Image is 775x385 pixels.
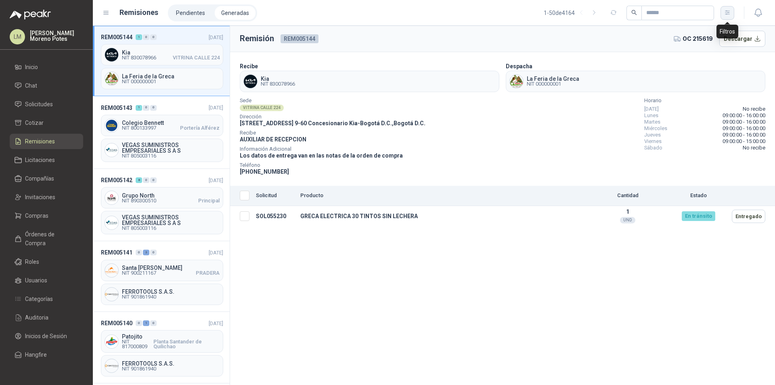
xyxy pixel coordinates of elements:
span: Compras [25,211,48,220]
th: Cantidad [587,186,668,206]
span: REM005144 [101,33,132,42]
span: NIT 900211167 [122,271,156,276]
a: Compras [10,208,83,223]
img: Company Logo [105,216,118,229]
span: NIT 890300510 [122,198,156,203]
span: OC 215619 [683,34,713,43]
a: Licitaciones [10,152,83,168]
p: [PERSON_NAME] Moreno Potes [30,30,83,42]
span: Solicitudes [25,100,53,109]
th: Producto [297,186,587,206]
button: Entregado [732,210,765,223]
a: Roles [10,254,83,269]
div: 1 [143,320,149,326]
span: No recibe [743,145,765,151]
img: Company Logo [244,75,257,88]
span: FERROTOOLS S.A.S. [122,289,220,295]
b: Recibe [240,63,258,69]
td: GRECA ELECTRICA 30 TINTOS SIN LECHERA [297,206,587,227]
div: 1 - 50 de 4164 [544,6,601,19]
span: NIT 830078966 [122,55,156,60]
a: Generadas [215,6,256,20]
span: Sábado [644,145,662,151]
span: [DATE] [209,250,223,256]
span: NIT 805003116 [122,154,220,158]
a: Auditoria [10,310,83,325]
span: Auditoria [25,313,48,322]
button: Descargar [719,31,766,47]
span: VEGAS SUMINISTROS EMPRESARIALES S A S [122,142,220,154]
b: Despacha [506,63,532,69]
a: Órdenes de Compra [10,227,83,251]
span: No recibe [743,106,765,112]
span: Grupo North [122,193,220,198]
span: Chat [25,81,37,90]
div: 0 [150,250,157,255]
p: 1 [591,208,665,215]
a: REM005140010[DATE] Company LogoPatojitoNIT 817000809Planta Santander de QuilichaoCompany LogoFERR... [93,312,230,383]
span: REM005144 [281,34,318,43]
span: Kia [261,76,295,82]
img: Company Logo [105,143,118,157]
span: Sede [240,99,425,103]
span: Invitaciones [25,193,55,202]
a: Inicio [10,59,83,75]
span: Miércoles [644,125,667,132]
span: Planta Santander de Quilichao [153,339,220,349]
span: Los datos de entrega van en las notas de la orden de compra [240,152,403,159]
span: NIT 800133997 [122,126,156,130]
a: Compañías [10,171,83,186]
span: [PHONE_NUMBER] [240,168,289,175]
span: Martes [644,119,660,125]
div: En tránsito [682,211,715,221]
span: AUXILIAR DE RECEPCION [240,136,306,143]
span: Roles [25,257,39,266]
span: Lunes [644,112,658,119]
td: En tránsito [668,206,729,227]
span: Información Adicional [240,147,425,151]
span: FERROTOOLS S.A.S. [122,361,220,366]
span: 09:00:00 - 16:00:00 [723,125,765,132]
div: VITRINA CALLE 224 [240,105,284,111]
span: Recibe [240,131,425,135]
span: VITRINA CALLE 224 [173,55,220,60]
span: Compañías [25,174,54,183]
span: Principal [198,198,220,203]
div: 0 [136,320,142,326]
span: Horario [644,99,765,103]
span: search [631,10,637,15]
span: Kia [122,50,220,55]
span: REM005140 [101,319,132,328]
span: NIT 000000001 [527,82,579,86]
div: Filtros [716,25,738,38]
img: Company Logo [105,48,118,61]
span: 09:00:00 - 15:00:00 [723,138,765,145]
h1: Remisiones [119,7,158,18]
a: Remisiones [10,134,83,149]
span: Patojito [122,334,220,339]
span: Hangfire [25,350,47,359]
img: Company Logo [105,288,118,301]
td: SOL055230 [253,206,297,227]
div: 0 [150,177,157,183]
span: Remisiones [25,137,55,146]
span: Santa [PERSON_NAME] [122,265,220,271]
span: 09:00:00 - 16:00:00 [723,119,765,125]
span: REM005142 [101,176,132,185]
span: PRADERA [196,271,220,276]
a: Pendientes [170,6,212,20]
img: Company Logo [105,264,118,277]
span: [DATE] [209,105,223,111]
div: 0 [150,320,157,326]
span: La Feria de la Greca [527,76,579,82]
img: Company Logo [105,335,118,348]
a: Inicios de Sesión [10,328,83,344]
h3: Remisión [240,32,274,45]
a: Chat [10,78,83,93]
div: LM [10,29,25,44]
span: La Feria de la Greca [122,74,220,79]
span: NIT 901861940 [122,366,220,371]
a: REM005141030[DATE] Company LogoSanta [PERSON_NAME]NIT 900211167PRADERACompany LogoFERROTOOLS S.A.... [93,241,230,311]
